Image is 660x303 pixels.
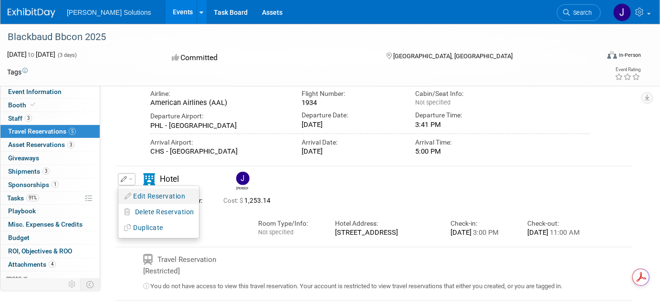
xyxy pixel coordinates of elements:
[0,165,100,178] a: Shipments3
[26,194,39,201] span: 91%
[81,278,100,291] td: Toggle Event Tabs
[236,185,248,191] div: Jadie Gamble
[0,272,100,284] a: more
[143,254,153,265] i: Train
[335,219,437,228] div: Hotel Address:
[8,220,83,228] span: Misc. Expenses & Credits
[118,189,199,203] button: Edit Reservation
[415,111,514,120] div: Departure Time:
[0,99,100,112] a: Booth
[547,50,641,64] div: Event Format
[302,120,401,129] div: [DATE]
[135,208,194,216] span: Delete Reservation
[150,89,287,98] div: Airline:
[64,278,81,291] td: Personalize Event Tab Strip
[415,138,514,147] div: Arrival Time:
[415,89,514,98] div: Cabin/Seat Info:
[393,52,513,60] span: [GEOGRAPHIC_DATA], [GEOGRAPHIC_DATA]
[160,174,179,184] span: Hotel
[0,192,100,205] a: Tasks91%
[67,141,74,148] span: 3
[31,102,35,107] i: Booth reservation complete
[8,261,56,268] span: Attachments
[49,261,56,268] span: 4
[415,120,514,129] div: 3:41 PM
[618,52,641,59] div: In-Person
[450,228,513,237] div: [DATE]
[0,112,100,125] a: Staff3
[234,172,251,191] div: Jadie Gamble
[8,234,30,241] span: Budget
[150,112,287,121] div: Departure Airport:
[415,147,514,156] div: 5:00 PM
[118,221,199,235] button: Duplicate
[223,197,274,204] span: 1,253.14
[8,181,59,188] span: Sponsorships
[0,245,100,258] a: ROI, Objectives & ROO
[8,88,62,95] span: Event Information
[415,99,450,106] span: Not specified
[8,8,55,18] img: ExhibitDay
[335,228,437,237] div: [STREET_ADDRESS]
[150,147,287,156] div: CHS - [GEOGRAPHIC_DATA]
[570,9,592,16] span: Search
[0,138,100,151] a: Asset Reservations3
[169,50,371,66] div: Committed
[615,67,640,72] div: Event Rating
[150,138,287,147] div: Arrival Airport:
[8,207,36,215] span: Playbook
[302,138,401,147] div: Arrival Date:
[0,125,100,138] a: Travel Reservations5
[0,258,100,271] a: Attachments4
[527,219,590,228] div: Check-out:
[118,205,199,219] button: Delete Reservation
[8,101,37,109] span: Booth
[143,282,562,290] span: You do not have access to view this travel reservation. Your account is restricted to view travel...
[450,219,513,228] div: Check-in:
[150,98,287,107] div: American Airlines (AAL)
[42,167,50,175] span: 3
[8,154,39,162] span: Giveaways
[7,67,28,77] td: Tags
[8,247,72,255] span: ROI, Objectives & ROO
[223,197,244,204] span: Cost: $
[143,255,216,275] span: Travel Reservation [Restricted]
[302,111,401,120] div: Departure Date:
[4,29,587,46] div: Blackbaud Bbcon 2025
[8,127,76,135] span: Travel Reservations
[0,178,100,191] a: Sponsorships1
[302,89,401,98] div: Flight Number:
[6,274,21,282] span: more
[259,219,321,228] div: Room Type/Info:
[67,9,151,16] span: [PERSON_NAME] Solutions
[52,181,59,188] span: 1
[302,147,401,156] div: [DATE]
[0,152,100,165] a: Giveaways
[613,3,631,21] img: Jadie Gamble
[0,85,100,98] a: Event Information
[7,51,55,58] span: [DATE] [DATE]
[8,167,50,175] span: Shipments
[150,121,287,130] div: PHL - [GEOGRAPHIC_DATA]
[143,173,155,185] i: Hotel
[0,218,100,231] a: Misc. Expenses & Credits
[548,228,580,237] span: 11:00 AM
[259,229,294,236] span: Not specified
[57,52,77,58] span: (3 days)
[608,51,617,59] img: Format-Inperson.png
[527,228,590,237] div: [DATE]
[557,4,601,21] a: Search
[471,228,499,237] span: 3:00 PM
[69,128,76,135] span: 5
[302,98,401,107] div: 1934
[8,115,32,122] span: Staff
[25,115,32,122] span: 3
[0,205,100,218] a: Playbook
[8,141,74,148] span: Asset Reservations
[7,194,39,202] span: Tasks
[236,172,250,185] img: Jadie Gamble
[0,231,100,244] a: Budget
[27,51,36,58] span: to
